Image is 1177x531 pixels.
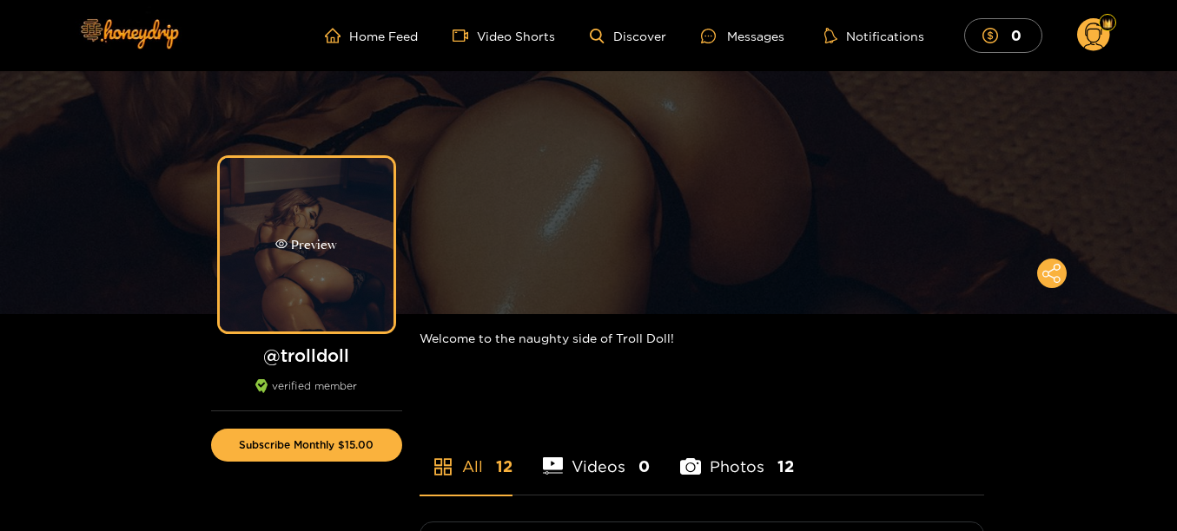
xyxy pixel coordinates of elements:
[638,456,650,477] span: 0
[211,379,402,411] div: verified member
[680,416,794,495] li: Photos
[777,456,794,477] span: 12
[420,416,512,495] li: All
[453,28,555,43] a: Video Shorts
[275,235,337,255] div: Preview
[819,27,929,44] button: Notifications
[211,429,402,462] button: Subscribe Monthly $15.00
[701,26,784,46] div: Messages
[453,28,477,43] span: video-camera
[275,238,288,250] span: eye
[982,28,1007,43] span: dollar
[1102,18,1113,29] img: Fan Level
[1008,26,1024,44] mark: 0
[211,344,402,366] h1: @ trolldoll
[433,456,453,477] span: appstore
[964,18,1042,52] button: 0
[496,456,512,477] span: 12
[325,28,349,43] span: home
[325,28,418,43] a: Home Feed
[543,416,651,495] li: Videos
[420,314,984,362] div: Welcome to the naughty side of Troll Doll!
[590,29,665,43] a: Discover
